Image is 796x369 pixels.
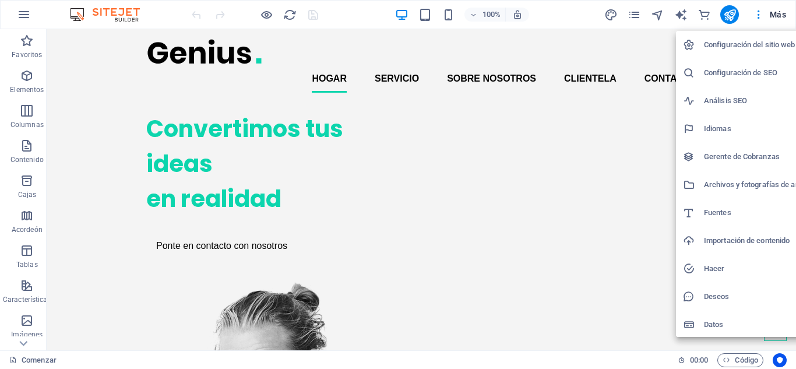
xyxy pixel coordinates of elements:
[704,40,795,49] font: Configuración del sitio web
[704,236,790,245] font: Importación de contenido
[704,292,730,301] font: Deseos
[704,320,723,329] font: Datos
[704,124,731,133] font: Idiomas
[704,152,780,161] font: Gerente de Cobranzas
[704,68,777,77] font: Configuración de SEO
[704,264,724,273] font: Hacer
[704,208,731,217] font: Fuentes
[704,96,747,105] font: Análisis SEO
